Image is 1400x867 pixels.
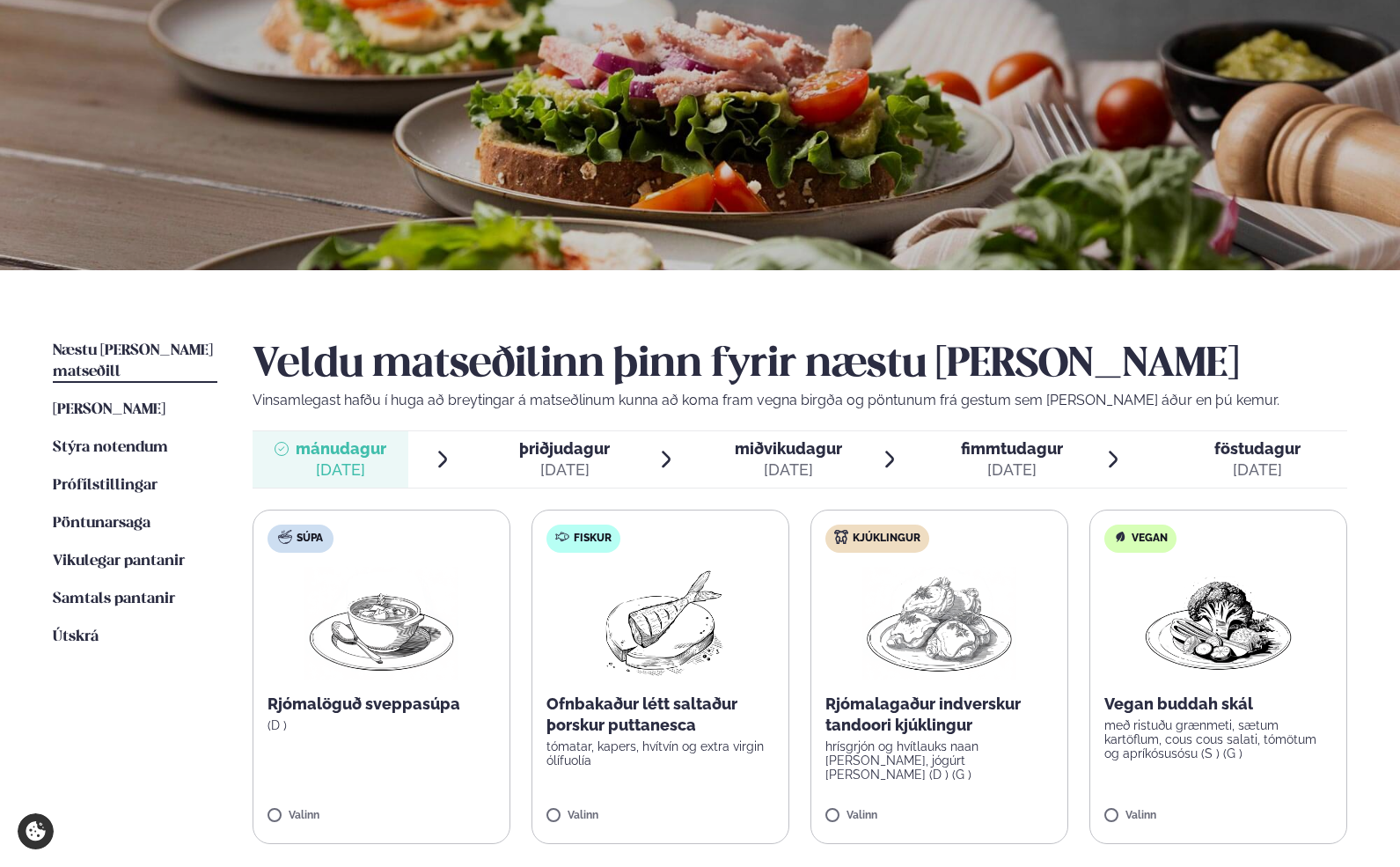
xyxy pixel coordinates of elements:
[53,341,217,383] a: Næstu [PERSON_NAME] matseðill
[1113,530,1127,544] img: Vegan.svg
[735,439,842,458] span: miðvikudagur
[53,629,99,644] span: Útskrá
[53,475,158,496] a: Prófílstillingar
[735,459,842,481] div: [DATE]
[1214,459,1301,481] div: [DATE]
[1104,718,1332,760] p: með ristuðu grænmeti, sætum kartöflum, cous cous salati, tómötum og apríkósusósu (S ) (G )
[1214,439,1301,458] span: föstudagur
[296,459,386,481] div: [DATE]
[825,739,1053,782] p: hrísgrjón og hvítlauks naan [PERSON_NAME], jógúrt [PERSON_NAME] (D ) (G )
[546,739,774,768] p: tómatar, kapers, hvítvín og extra virgin ólífuolía
[53,402,165,417] span: [PERSON_NAME]
[296,439,386,458] span: mánudagur
[53,589,175,610] a: Samtals pantanir
[53,343,213,379] span: Næstu [PERSON_NAME] matseðill
[546,694,774,736] p: Ofnbakaður létt saltaður þorskur puttanesca
[1141,567,1296,680] img: Vegan.png
[53,478,158,493] span: Prófílstillingar
[268,694,495,715] p: Rjómalöguð sveppasúpa
[53,400,165,421] a: [PERSON_NAME]
[574,532,612,546] span: Fiskur
[1132,532,1168,546] span: Vegan
[961,439,1063,458] span: fimmtudagur
[304,567,459,680] img: Soup.png
[1104,694,1332,715] p: Vegan buddah skál
[53,591,175,606] span: Samtals pantanir
[961,459,1063,481] div: [DATE]
[53,551,185,572] a: Vikulegar pantanir
[519,439,610,458] span: þriðjudagur
[253,390,1347,411] p: Vinsamlegast hafðu í huga að breytingar á matseðlinum kunna að koma fram vegna birgða og pöntunum...
[53,440,168,455] span: Stýra notendum
[53,627,99,648] a: Útskrá
[268,718,495,732] p: (D )
[53,513,150,534] a: Pöntunarsaga
[18,813,54,849] a: Cookie settings
[53,554,185,569] span: Vikulegar pantanir
[853,532,920,546] span: Kjúklingur
[53,437,168,459] a: Stýra notendum
[253,341,1347,390] h2: Veldu matseðilinn þinn fyrir næstu [PERSON_NAME]
[862,567,1017,680] img: Chicken-thighs.png
[555,530,569,544] img: fish.svg
[519,459,610,481] div: [DATE]
[297,532,323,546] span: Súpa
[834,530,848,544] img: chicken.svg
[825,694,1053,736] p: Rjómalagaður indverskur tandoori kjúklingur
[583,567,738,680] img: Fish.png
[278,530,292,544] img: soup.svg
[53,516,150,531] span: Pöntunarsaga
